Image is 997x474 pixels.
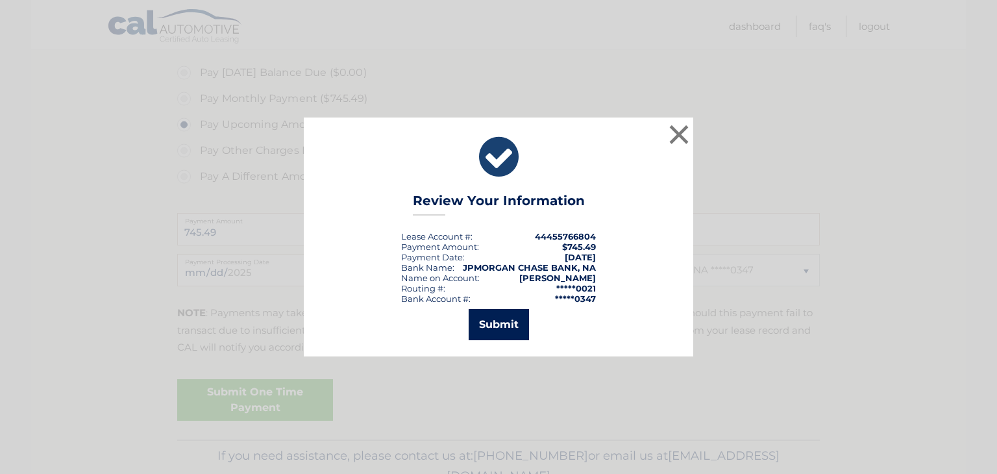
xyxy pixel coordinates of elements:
div: Lease Account #: [401,231,473,242]
div: : [401,252,465,262]
strong: [PERSON_NAME] [519,273,596,283]
button: Submit [469,309,529,340]
span: Payment Date [401,252,463,262]
strong: JPMORGAN CHASE BANK, NA [463,262,596,273]
div: Bank Account #: [401,293,471,304]
h3: Review Your Information [413,193,585,216]
div: Payment Amount: [401,242,479,252]
span: $745.49 [562,242,596,252]
div: Routing #: [401,283,445,293]
div: Name on Account: [401,273,480,283]
button: × [666,121,692,147]
span: [DATE] [565,252,596,262]
div: Bank Name: [401,262,454,273]
strong: 44455766804 [535,231,596,242]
